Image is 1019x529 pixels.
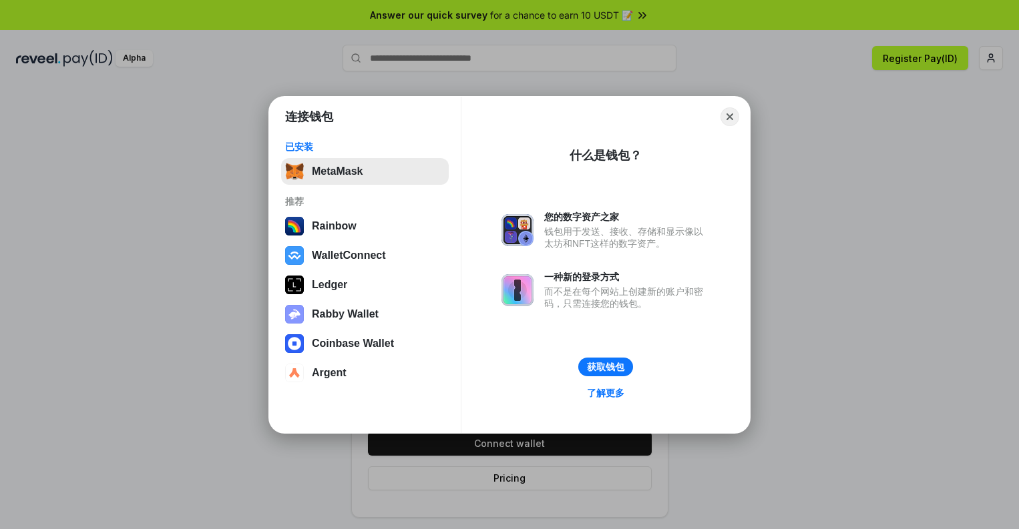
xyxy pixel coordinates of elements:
div: 了解更多 [587,387,624,399]
button: Rabby Wallet [281,301,449,328]
img: svg+xml,%3Csvg%20width%3D%2228%22%20height%3D%2228%22%20viewBox%3D%220%200%2028%2028%22%20fill%3D... [285,364,304,382]
div: Rainbow [312,220,357,232]
div: 您的数字资产之家 [544,211,710,223]
div: 已安装 [285,141,445,153]
div: 一种新的登录方式 [544,271,710,283]
button: Ledger [281,272,449,298]
button: Rainbow [281,213,449,239]
div: MetaMask [312,165,363,177]
img: svg+xml,%3Csvg%20fill%3D%22none%22%20height%3D%2233%22%20viewBox%3D%220%200%2035%2033%22%20width%... [285,162,304,181]
a: 了解更多 [579,384,632,402]
div: Rabby Wallet [312,308,379,320]
img: svg+xml,%3Csvg%20xmlns%3D%22http%3A%2F%2Fwww.w3.org%2F2000%2Fsvg%22%20fill%3D%22none%22%20viewBox... [501,274,534,306]
div: 什么是钱包？ [570,147,642,163]
img: svg+xml,%3Csvg%20width%3D%2228%22%20height%3D%2228%22%20viewBox%3D%220%200%2028%2028%22%20fill%3D... [285,334,304,353]
img: svg+xml,%3Csvg%20width%3D%2228%22%20height%3D%2228%22%20viewBox%3D%220%200%2028%2028%22%20fill%3D... [285,246,304,265]
div: 获取钱包 [587,361,624,373]
div: Argent [312,367,347,379]
button: MetaMask [281,158,449,185]
img: svg+xml,%3Csvg%20xmlns%3D%22http%3A%2F%2Fwww.w3.org%2F2000%2Fsvg%22%20fill%3D%22none%22%20viewBox... [501,214,534,246]
button: Close [721,107,739,126]
img: svg+xml,%3Csvg%20width%3D%22120%22%20height%3D%22120%22%20viewBox%3D%220%200%20120%20120%22%20fil... [285,217,304,235]
div: Ledger [312,279,347,291]
button: Coinbase Wallet [281,330,449,357]
img: svg+xml,%3Csvg%20xmlns%3D%22http%3A%2F%2Fwww.w3.org%2F2000%2Fsvg%22%20width%3D%2228%22%20height%3... [285,276,304,294]
div: 而不是在每个网站上创建新的账户和密码，只需连接您的钱包。 [544,286,710,310]
div: Coinbase Wallet [312,338,394,350]
button: WalletConnect [281,242,449,269]
div: WalletConnect [312,249,386,261]
button: Argent [281,360,449,386]
h1: 连接钱包 [285,109,333,125]
button: 获取钱包 [578,358,633,376]
div: 钱包用于发送、接收、存储和显示像以太坊和NFT这样的数字资产。 [544,225,710,249]
div: 推荐 [285,195,445,207]
img: svg+xml,%3Csvg%20xmlns%3D%22http%3A%2F%2Fwww.w3.org%2F2000%2Fsvg%22%20fill%3D%22none%22%20viewBox... [285,305,304,324]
